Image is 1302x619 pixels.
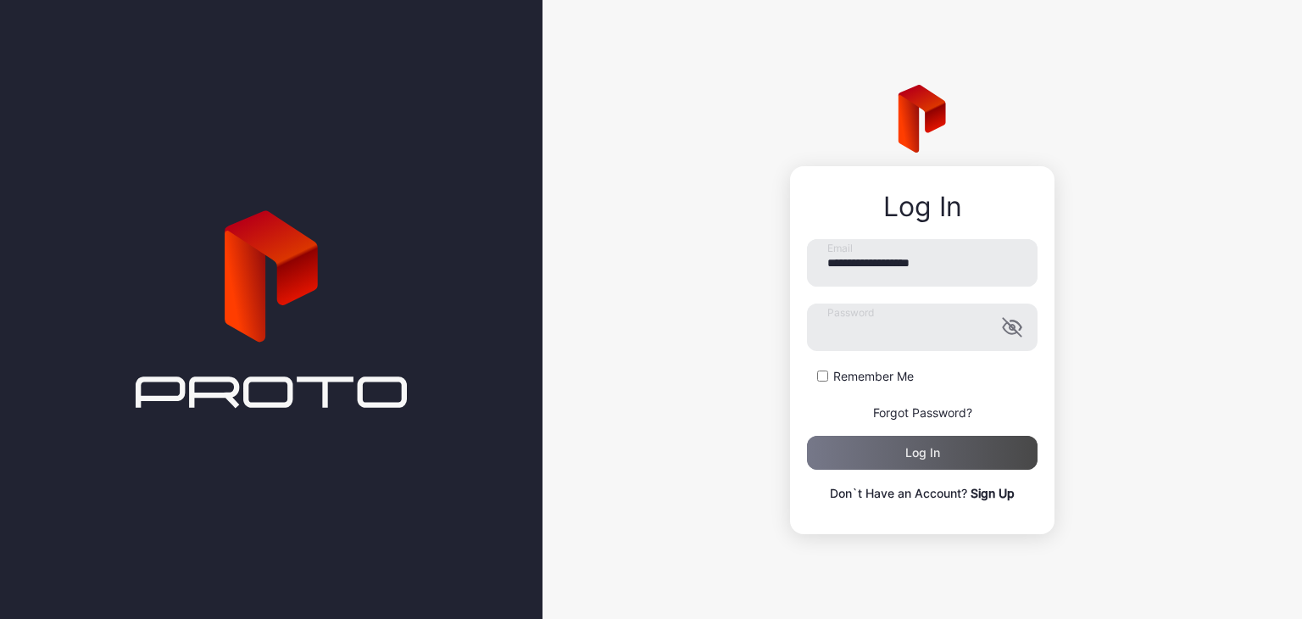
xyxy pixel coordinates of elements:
input: Password [807,304,1038,351]
label: Remember Me [833,368,914,385]
div: Log in [905,446,940,460]
div: Log In [807,192,1038,222]
input: Email [807,239,1038,287]
button: Password [1002,317,1022,337]
button: Log in [807,436,1038,470]
a: Forgot Password? [873,405,972,420]
a: Sign Up [971,486,1015,500]
p: Don`t Have an Account? [807,483,1038,504]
